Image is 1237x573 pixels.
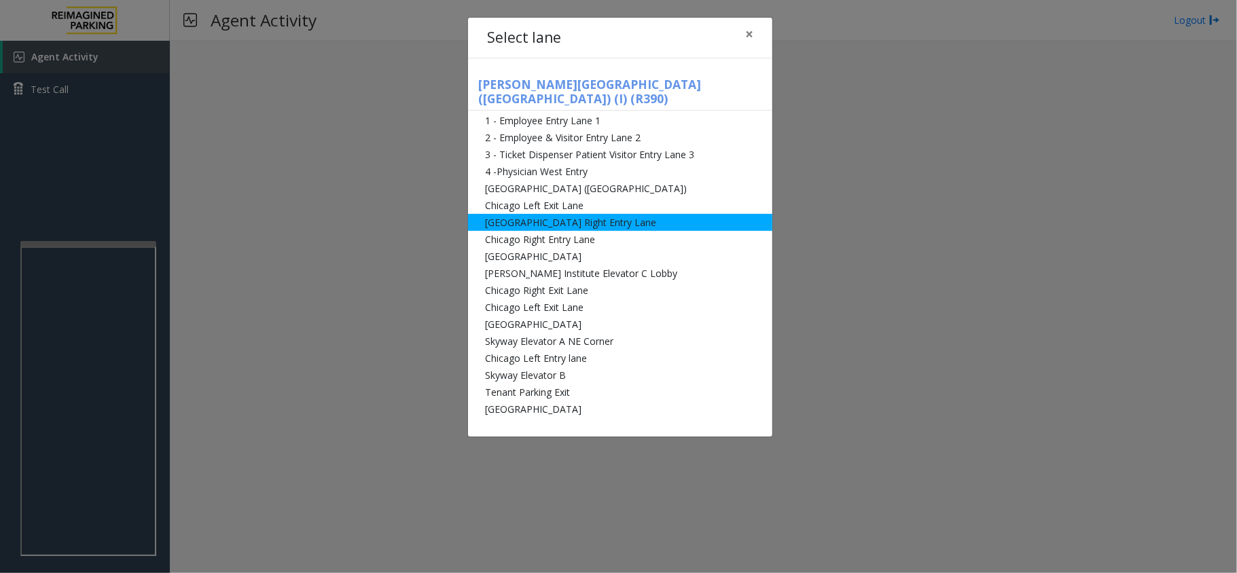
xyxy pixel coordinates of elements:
li: 1 - Employee Entry Lane 1 [468,112,772,129]
li: Skyway Elevator B [468,367,772,384]
span: × [745,24,753,43]
li: [PERSON_NAME] Institute Elevator C Lobby [468,265,772,282]
li: Chicago Left Exit Lane [468,299,772,316]
button: Close [736,18,763,51]
li: [GEOGRAPHIC_DATA] ([GEOGRAPHIC_DATA]) [468,180,772,197]
li: [GEOGRAPHIC_DATA] Right Entry Lane [468,214,772,231]
li: 2 - Employee & Visitor Entry Lane 2 [468,129,772,146]
li: Chicago Right Exit Lane [468,282,772,299]
li: 4 -Physician West Entry [468,163,772,180]
li: [GEOGRAPHIC_DATA] [468,401,772,418]
h5: [PERSON_NAME][GEOGRAPHIC_DATA] ([GEOGRAPHIC_DATA]) (I) (R390) [468,77,772,111]
li: [GEOGRAPHIC_DATA] [468,316,772,333]
li: 3 - Ticket Dispenser Patient Visitor Entry Lane 3 [468,146,772,163]
li: Chicago Right Entry Lane [468,231,772,248]
li: Skyway Elevator A NE Corner [468,333,772,350]
li: [GEOGRAPHIC_DATA] [468,248,772,265]
li: Chicago Left Entry lane [468,350,772,367]
li: Chicago Left Exit Lane [468,197,772,214]
li: Tenant Parking Exit [468,384,772,401]
h4: Select lane [487,27,561,49]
